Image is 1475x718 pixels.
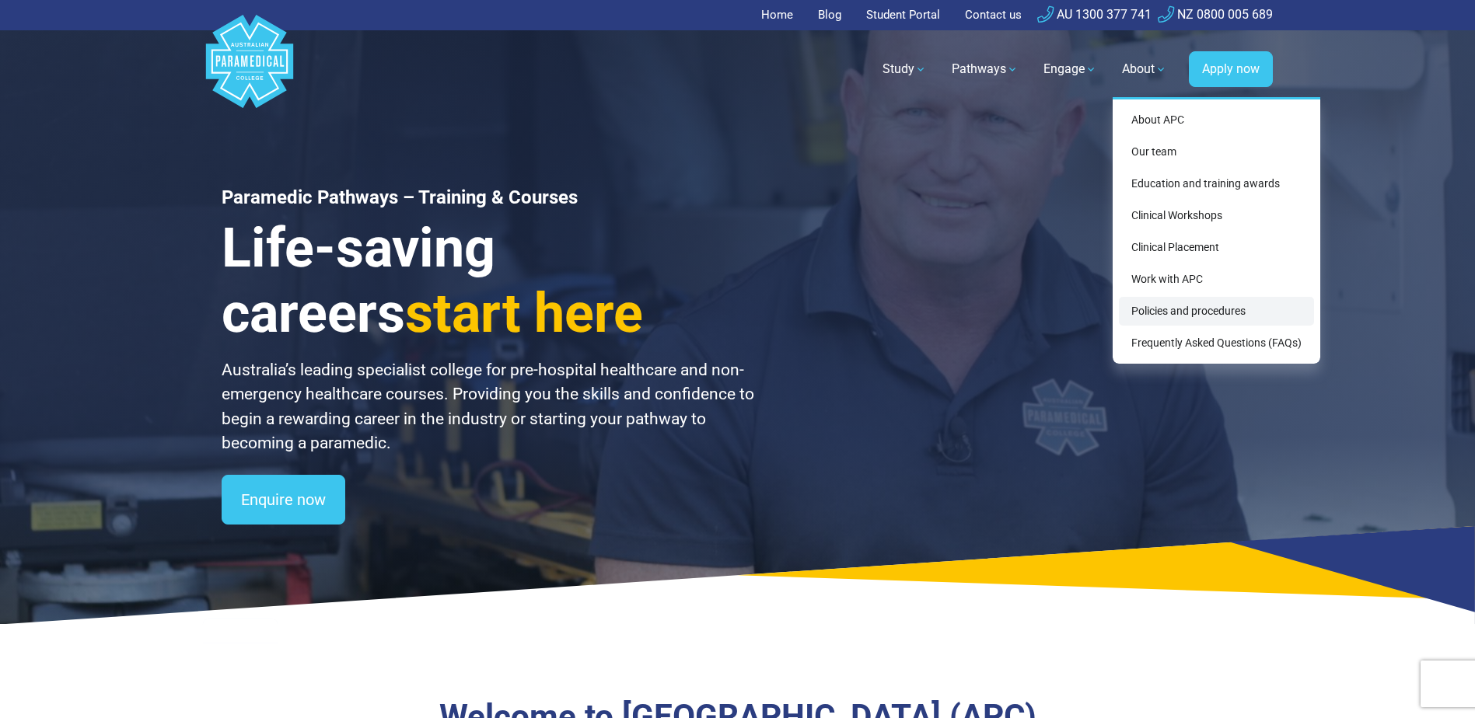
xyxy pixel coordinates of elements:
a: Study [873,47,936,91]
a: Pathways [942,47,1028,91]
a: Clinical Workshops [1119,201,1314,230]
a: Engage [1034,47,1106,91]
span: start here [405,281,643,345]
a: About [1113,47,1176,91]
a: Policies and procedures [1119,297,1314,326]
a: About APC [1119,106,1314,134]
a: AU 1300 377 741 [1037,7,1152,22]
a: NZ 0800 005 689 [1158,7,1273,22]
a: Work with APC [1119,265,1314,294]
a: Our team [1119,138,1314,166]
h3: Life-saving careers [222,215,757,346]
a: Australian Paramedical College [203,30,296,109]
a: Clinical Placement [1119,233,1314,262]
p: Australia’s leading specialist college for pre-hospital healthcare and non-emergency healthcare c... [222,358,757,456]
a: Apply now [1189,51,1273,87]
h1: Paramedic Pathways – Training & Courses [222,186,757,209]
a: Frequently Asked Questions (FAQs) [1119,329,1314,357]
div: About [1113,97,1320,364]
a: Enquire now [222,475,345,525]
a: Education and training awards [1119,169,1314,198]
